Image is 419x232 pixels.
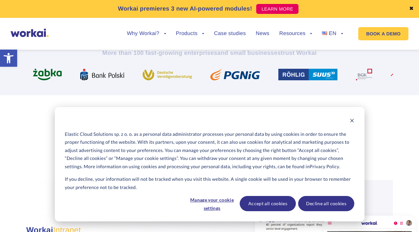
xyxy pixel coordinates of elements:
p: Elastic Cloud Solutions sp. z o. o. as a personal data administrator processes your personal data... [65,130,354,171]
button: Decline all cookies [298,196,354,211]
span: EN [329,31,336,36]
a: Privacy Policy [310,163,339,171]
button: Accept all cookies [240,196,296,211]
a: LEARN MORE [256,4,298,14]
a: ✖ [409,6,414,12]
p: If you decline, your information will not be tracked when you visit this website. A single cookie... [65,175,354,191]
a: Resources [279,31,312,36]
p: Workai premieres 3 new AI-powered modules! [118,4,252,13]
button: Manage your cookie settings [187,196,237,211]
a: News [256,31,269,36]
h2: More than 100 fast-growing enterprises trust Workai [26,49,393,57]
button: Dismiss cookie banner [350,117,354,126]
a: Products [176,31,204,36]
a: BOOK A DEMO [358,27,408,40]
a: Why Workai? [127,31,166,36]
div: Cookie banner [55,107,365,221]
i: and small businesses [217,50,281,56]
a: Case studies [214,31,246,36]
